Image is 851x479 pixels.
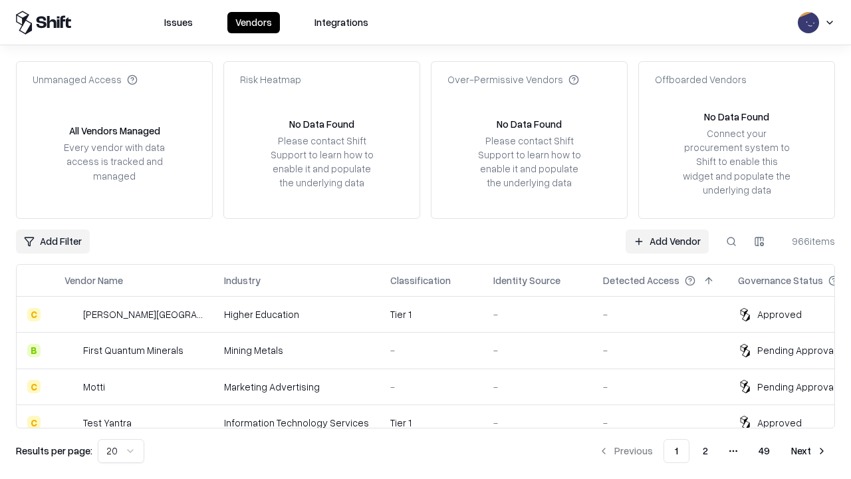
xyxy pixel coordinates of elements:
[64,273,123,287] div: Vendor Name
[757,416,802,430] div: Approved
[603,343,717,357] div: -
[590,439,835,463] nav: pagination
[224,273,261,287] div: Industry
[493,273,560,287] div: Identity Source
[390,307,472,321] div: Tier 1
[289,117,354,131] div: No Data Found
[681,126,792,197] div: Connect your procurement system to Shift to enable this widget and populate the underlying data
[783,439,835,463] button: Next
[64,380,78,393] img: Motti
[493,380,582,394] div: -
[738,273,823,287] div: Governance Status
[156,12,201,33] button: Issues
[603,273,679,287] div: Detected Access
[603,307,717,321] div: -
[27,308,41,321] div: C
[692,439,719,463] button: 2
[16,230,90,253] button: Add Filter
[390,416,472,430] div: Tier 1
[83,307,203,321] div: [PERSON_NAME][GEOGRAPHIC_DATA]
[704,110,769,124] div: No Data Found
[757,380,836,394] div: Pending Approval
[664,439,689,463] button: 1
[224,380,369,394] div: Marketing Advertising
[447,73,579,86] div: Over-Permissive Vendors
[83,416,132,430] div: Test Yantra
[390,273,451,287] div: Classification
[267,134,377,190] div: Please contact Shift Support to learn how to enable it and populate the underlying data
[69,124,160,138] div: All Vendors Managed
[390,343,472,357] div: -
[27,416,41,429] div: C
[64,308,78,321] img: Reichman University
[64,344,78,357] img: First Quantum Minerals
[227,12,280,33] button: Vendors
[757,343,836,357] div: Pending Approval
[83,343,183,357] div: First Quantum Minerals
[390,380,472,394] div: -
[603,416,717,430] div: -
[626,230,709,253] a: Add Vendor
[493,307,582,321] div: -
[493,343,582,357] div: -
[64,416,78,429] img: Test Yantra
[59,140,170,182] div: Every vendor with data access is tracked and managed
[782,234,835,248] div: 966 items
[27,344,41,357] div: B
[603,380,717,394] div: -
[224,416,369,430] div: Information Technology Services
[224,307,369,321] div: Higher Education
[748,439,781,463] button: 49
[493,416,582,430] div: -
[33,73,138,86] div: Unmanaged Access
[757,307,802,321] div: Approved
[655,73,747,86] div: Offboarded Vendors
[27,380,41,393] div: C
[240,73,301,86] div: Risk Heatmap
[474,134,584,190] div: Please contact Shift Support to learn how to enable it and populate the underlying data
[306,12,376,33] button: Integrations
[16,444,92,458] p: Results per page:
[497,117,562,131] div: No Data Found
[224,343,369,357] div: Mining Metals
[83,380,105,394] div: Motti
